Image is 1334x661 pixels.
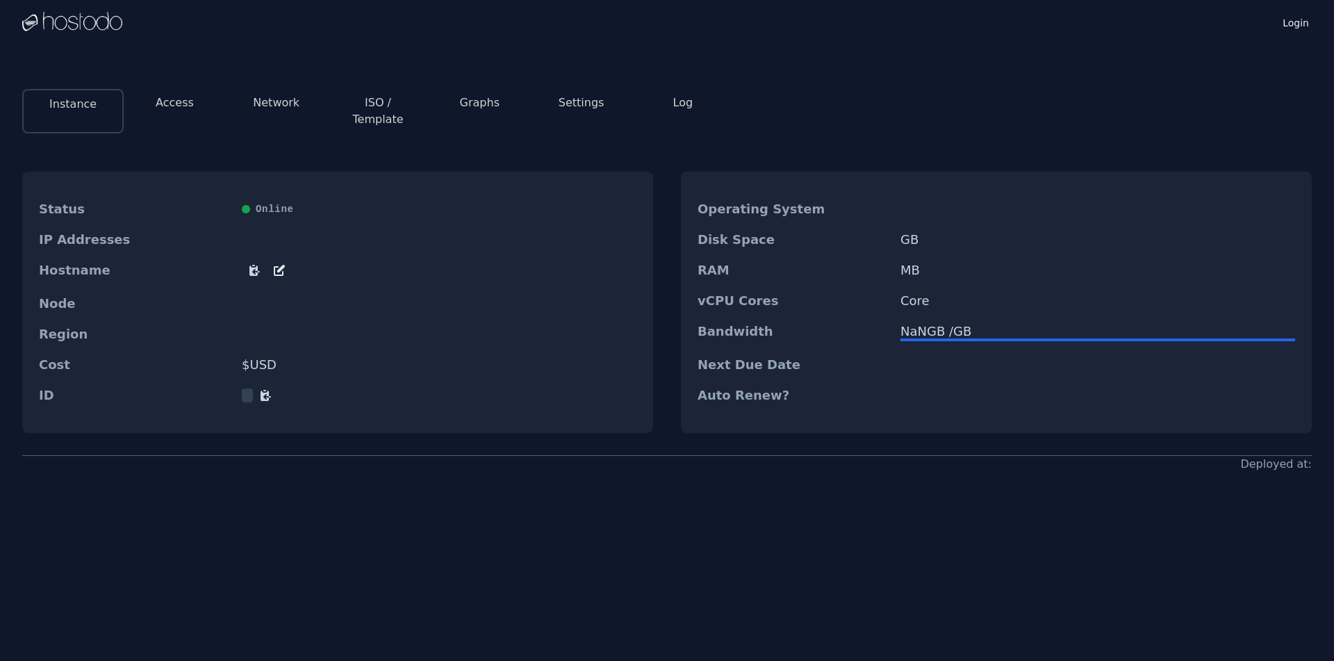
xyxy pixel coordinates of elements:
dt: Cost [39,358,231,372]
button: Settings [559,95,604,111]
button: ISO / Template [338,95,418,128]
dt: vCPU Cores [698,294,889,308]
dd: MB [900,263,1295,277]
dd: $ USD [242,358,636,372]
div: Online [242,202,636,216]
div: NaN GB / GB [900,325,1295,338]
dt: Operating System [698,202,889,216]
button: Network [253,95,299,111]
dt: Auto Renew? [698,389,889,402]
dt: IP Addresses [39,233,231,247]
dd: GB [900,233,1295,247]
dt: Next Due Date [698,358,889,372]
dt: Hostname [39,263,231,280]
button: Access [156,95,194,111]
dt: Bandwidth [698,325,889,341]
dt: RAM [698,263,889,277]
img: Logo [22,12,122,33]
button: Instance [49,96,97,113]
dt: Region [39,327,231,341]
dt: ID [39,389,231,402]
a: Login [1280,13,1312,30]
button: Graphs [460,95,500,111]
dt: Disk Space [698,233,889,247]
dt: Status [39,202,231,216]
button: Log [673,95,693,111]
div: Deployed at: [1240,456,1312,473]
dt: Node [39,297,231,311]
dd: Core [900,294,1295,308]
